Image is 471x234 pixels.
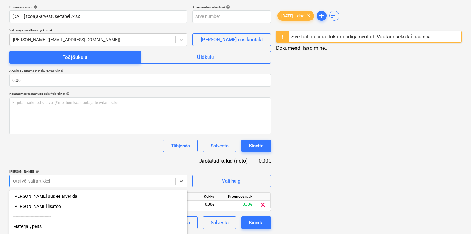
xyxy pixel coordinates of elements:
[9,169,187,174] div: [PERSON_NAME]
[9,211,187,221] div: ------------------------------
[63,53,87,61] div: Tööjõukulu
[203,216,236,229] button: Salvesta
[180,193,217,201] div: Kokku
[222,177,242,185] div: Vali hulgi
[277,11,314,21] div: [DATE] ...xlsx
[189,157,258,164] div: Jaotatud kulud (neto)
[171,142,190,150] div: Tühjenda
[9,74,271,87] input: Arve kogusumma (netokulu, valikuline)
[34,169,39,173] span: help
[278,14,308,18] span: [DATE] ...xlsx
[249,219,263,227] div: Kinnita
[9,92,271,96] div: Kommentaar raamatupidajale (valikuline)
[192,5,271,9] div: Arve number (valikuline)
[197,53,214,61] div: Üldkulu
[9,28,187,33] p: Vali tarnija või alltöövõtja kontakt
[249,142,263,150] div: Kinnita
[192,33,271,46] button: [PERSON_NAME] uus kontakt
[258,157,271,164] div: 0,00€
[9,201,187,211] div: Lisa uus lisatöö
[211,142,229,150] div: Salvesta
[140,51,271,64] button: Üldkulu
[9,5,187,9] div: Dokumendi nimi
[9,51,141,64] button: Tööjõukulu
[217,193,255,201] div: Prognoosijääk
[65,92,70,96] span: help
[305,12,313,20] span: clear
[9,221,187,231] div: Materjal , peits
[9,201,187,211] div: [PERSON_NAME] lisatöö
[201,36,263,44] div: [PERSON_NAME] uus kontakt
[241,140,271,152] button: Kinnita
[318,12,325,20] span: add
[217,201,255,208] div: 0,00€
[225,5,230,9] span: help
[291,34,432,40] div: See fail on juba dokumendiga seotud. Vaatamiseks klõpsa siia.
[9,191,187,201] div: [PERSON_NAME] uus eelarverida
[9,69,271,74] p: Arve kogusumma (netokulu, valikuline)
[259,201,267,208] span: clear
[211,219,229,227] div: Salvesta
[192,10,271,23] input: Arve number
[180,201,217,208] div: 0,00€
[276,45,462,51] div: Dokumendi laadimine...
[32,5,37,9] span: help
[192,175,271,187] button: Vali hulgi
[9,191,187,201] div: Lisa uus eelarverida
[9,10,187,23] input: Dokumendi nimi
[203,140,236,152] button: Salvesta
[330,12,338,20] span: sort
[163,140,198,152] button: Tühjenda
[241,216,271,229] button: Kinnita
